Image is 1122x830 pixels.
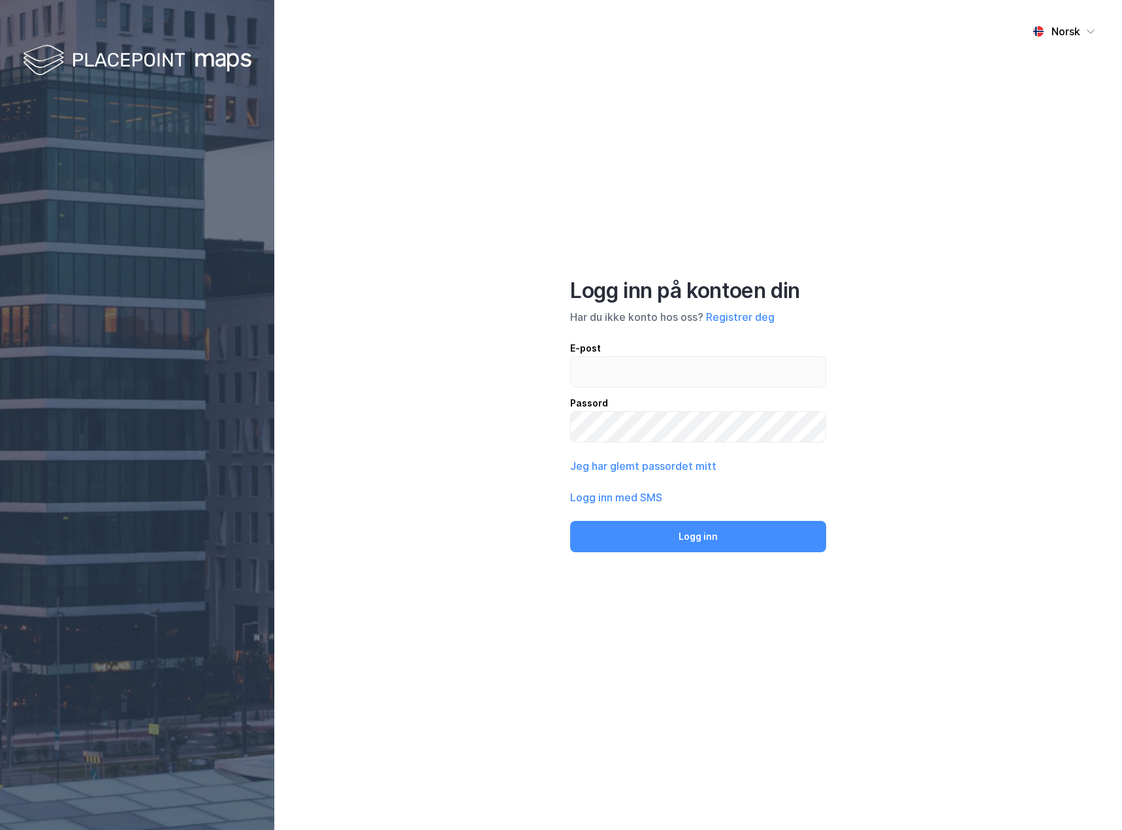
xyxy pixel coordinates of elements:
div: Har du ikke konto hos oss? [570,309,826,325]
button: Registrer deg [706,309,775,325]
iframe: Chat Widget [1057,767,1122,830]
button: Logg inn med SMS [570,490,662,505]
div: Passord [570,395,826,411]
img: logo-white.f07954bde2210d2a523dddb988cd2aa7.svg [23,42,251,80]
button: Logg inn [570,521,826,552]
div: Logg inn på kontoen din [570,278,826,304]
button: Jeg har glemt passordet mitt [570,458,716,474]
div: Norsk [1051,24,1080,39]
div: E-post [570,340,826,356]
